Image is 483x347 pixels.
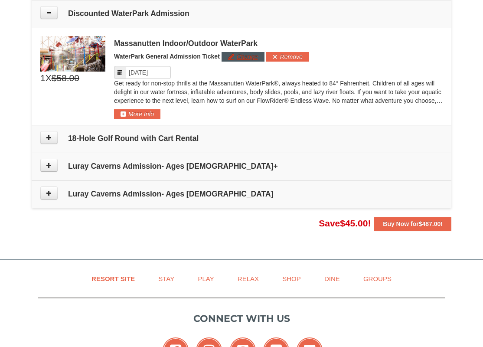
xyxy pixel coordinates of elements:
[114,79,443,105] p: Get ready for non-stop thrills at the Massanutten WaterPark®, always heated to 84° Fahrenheit. Ch...
[266,52,309,62] button: Remove
[40,36,105,72] img: 6619917-1403-22d2226d.jpg
[419,220,441,227] span: $487.00
[340,218,368,228] span: $45.00
[374,217,451,231] button: Buy Now for$487.00!
[114,109,160,119] button: More Info
[271,269,312,288] a: Shop
[227,269,270,288] a: Relax
[40,134,443,143] h4: 18-Hole Golf Round with Cart Rental
[40,72,46,85] span: 1
[40,162,443,170] h4: Luray Caverns Admission- Ages [DEMOGRAPHIC_DATA]+
[222,52,264,62] button: Change
[319,218,371,228] span: Save !
[383,220,443,227] strong: Buy Now for !
[40,190,443,198] h4: Luray Caverns Admission- Ages [DEMOGRAPHIC_DATA]
[147,269,185,288] a: Stay
[81,269,146,288] a: Resort Site
[187,269,225,288] a: Play
[352,269,402,288] a: Groups
[52,72,79,85] span: $58.00
[46,72,52,85] span: X
[114,39,443,48] div: Massanutten Indoor/Outdoor WaterPark
[114,53,220,60] span: WaterPark General Admission Ticket
[40,9,443,18] h4: Discounted WaterPark Admission
[38,311,445,326] p: Connect with us
[313,269,351,288] a: Dine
